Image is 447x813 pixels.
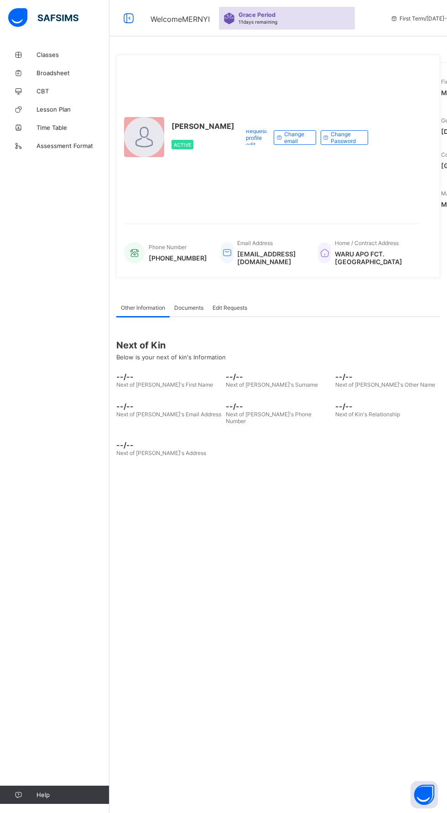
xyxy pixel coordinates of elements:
[239,19,277,25] span: 11 days remaining
[121,304,165,311] span: Other Information
[8,8,78,27] img: safsims
[36,51,109,58] span: Classes
[149,254,207,262] span: [PHONE_NUMBER]
[239,11,275,18] span: Grace Period
[36,87,109,95] span: CBT
[335,411,400,418] span: Next of Kin's Relationship
[116,353,226,361] span: Below is your next of kin's Information
[335,381,435,388] span: Next of [PERSON_NAME]'s Other Name
[36,106,109,113] span: Lesson Plan
[36,142,109,149] span: Assessment Format
[223,13,235,24] img: sticker-purple.71386a28dfed39d6af7621340158ba97.svg
[335,250,410,266] span: WARU APO FCT. [GEOGRAPHIC_DATA]
[116,372,221,381] span: --/--
[213,304,247,311] span: Edit Requests
[116,411,221,418] span: Next of [PERSON_NAME]'s Email Address
[116,340,440,351] span: Next of Kin
[116,450,206,456] span: Next of [PERSON_NAME]'s Address
[226,411,312,424] span: Next of [PERSON_NAME]'s Phone Number
[174,142,191,148] span: Active
[237,240,273,246] span: Email Address
[36,69,109,77] span: Broadsheet
[226,372,331,381] span: --/--
[335,240,399,246] span: Home / Contract Address
[335,372,440,381] span: --/--
[284,131,309,144] span: Change email
[36,124,109,131] span: Time Table
[116,402,221,411] span: --/--
[226,402,331,411] span: --/--
[172,122,234,131] span: [PERSON_NAME]
[116,440,221,450] span: --/--
[116,381,213,388] span: Next of [PERSON_NAME]'s First Name
[174,304,203,311] span: Documents
[331,131,361,144] span: Change Password
[36,791,109,798] span: Help
[237,250,304,266] span: [EMAIL_ADDRESS][DOMAIN_NAME]
[226,381,318,388] span: Next of [PERSON_NAME]'s Surname
[246,128,267,148] span: Request profile edit
[149,244,187,251] span: Phone Number
[411,781,438,808] button: Open asap
[335,402,440,411] span: --/--
[151,15,210,24] span: Welcome MERNYI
